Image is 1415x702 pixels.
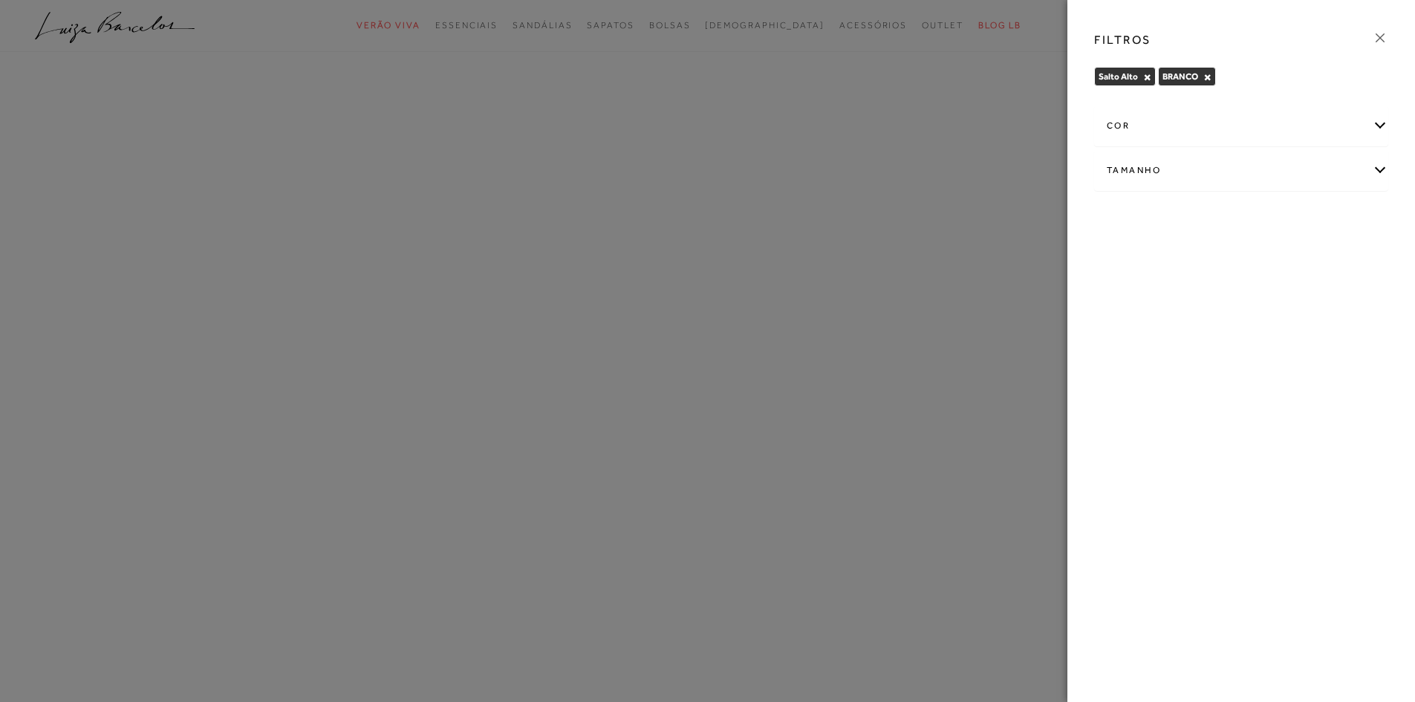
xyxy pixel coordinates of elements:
[1203,72,1211,82] button: BRANCO Close
[1095,151,1388,190] div: Tamanho
[1095,106,1388,146] div: cor
[1143,72,1151,82] button: Salto Alto Close
[1094,31,1151,48] h3: FILTROS
[1099,71,1138,82] span: Salto Alto
[1162,71,1198,82] span: BRANCO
